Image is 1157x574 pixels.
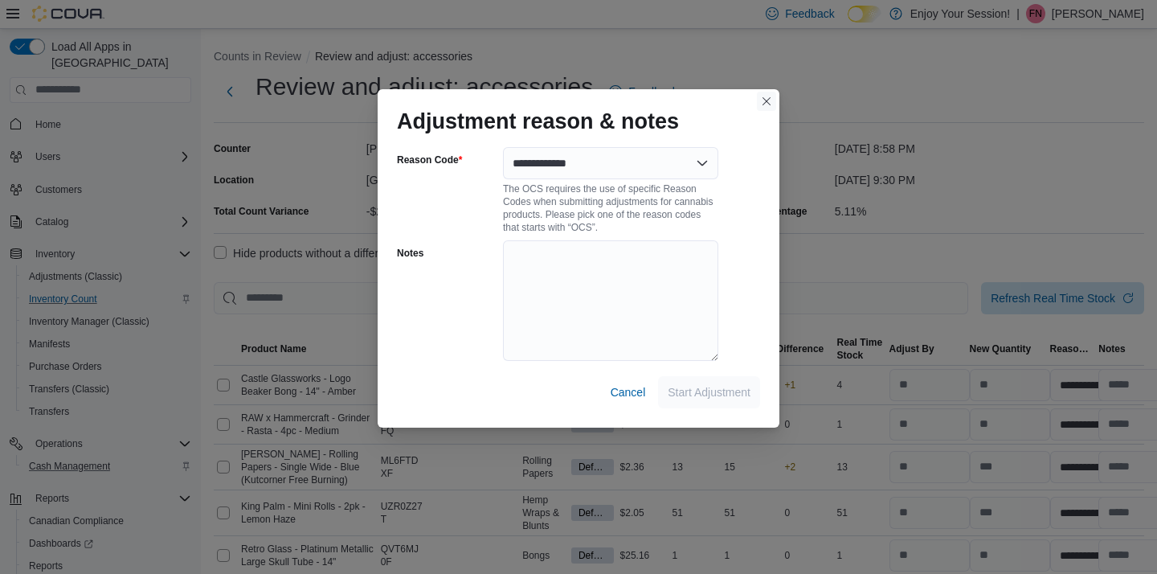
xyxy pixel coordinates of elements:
button: Start Adjustment [658,376,760,408]
span: Cancel [611,384,646,400]
button: Cancel [604,376,652,408]
label: Notes [397,247,423,260]
h1: Adjustment reason & notes [397,109,679,134]
div: The OCS requires the use of specific Reason Codes when submitting adjustments for cannabis produc... [503,179,718,234]
span: Start Adjustment [668,384,750,400]
label: Reason Code [397,154,462,166]
button: Closes this modal window [757,92,776,111]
